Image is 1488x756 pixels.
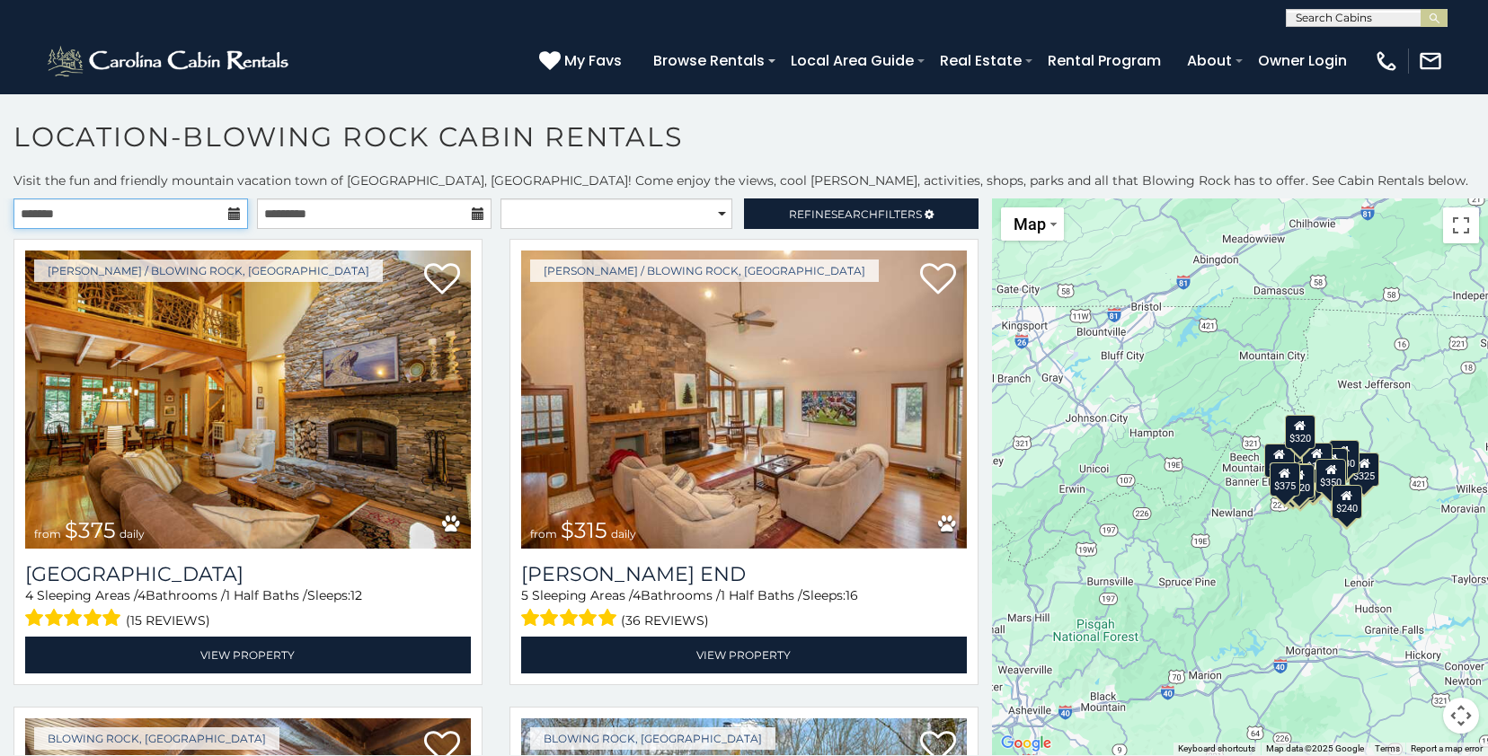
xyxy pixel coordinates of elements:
[1178,743,1255,755] button: Keyboard shortcuts
[611,527,636,541] span: daily
[126,609,210,632] span: (15 reviews)
[1411,743,1483,753] a: Report a map error
[846,587,858,603] span: 16
[1249,45,1356,76] a: Owner Login
[1178,45,1241,76] a: About
[25,562,471,586] h3: Mountain Song Lodge
[1284,464,1315,498] div: $220
[1264,444,1295,478] div: $400
[539,49,626,73] a: My Favs
[1266,743,1364,753] span: Map data ©2025 Google
[25,637,471,673] a: View Property
[1014,215,1046,233] span: Map
[621,609,709,632] span: (36 reviews)
[561,517,607,543] span: $315
[521,586,967,632] div: Sleeping Areas / Bathrooms / Sleeps:
[1374,48,1399,74] img: phone-regular-white.png
[1332,485,1362,519] div: $240
[1001,207,1064,241] button: Change map style
[25,251,471,549] img: Mountain Song Lodge
[521,587,528,603] span: 5
[1329,440,1360,474] div: $930
[1039,45,1170,76] a: Rental Program
[1375,743,1400,753] a: Terms (opens in new tab)
[931,45,1031,76] a: Real Estate
[521,562,967,586] h3: Moss End
[789,207,922,221] span: Refine Filters
[1285,415,1315,449] div: $320
[25,586,471,632] div: Sleeping Areas / Bathrooms / Sleeps:
[120,527,145,541] span: daily
[424,261,460,299] a: Add to favorites
[25,562,471,586] a: [GEOGRAPHIC_DATA]
[721,587,802,603] span: 1 Half Baths /
[65,517,116,543] span: $375
[45,43,294,79] img: White-1-2.png
[521,637,967,673] a: View Property
[633,587,641,603] span: 4
[137,587,146,603] span: 4
[521,251,967,549] a: Moss End from $315 daily
[1349,453,1379,487] div: $325
[34,259,383,282] a: [PERSON_NAME] / Blowing Rock, [GEOGRAPHIC_DATA]
[644,45,774,76] a: Browse Rentals
[521,562,967,586] a: [PERSON_NAME] End
[25,251,471,549] a: Mountain Song Lodge from $375 daily
[34,727,279,750] a: Blowing Rock, [GEOGRAPHIC_DATA]
[530,527,557,541] span: from
[530,259,879,282] a: [PERSON_NAME] / Blowing Rock, [GEOGRAPHIC_DATA]
[25,587,33,603] span: 4
[744,198,979,229] a: RefineSearchFilters
[1315,459,1346,493] div: $350
[1317,448,1348,482] div: $226
[831,207,878,221] span: Search
[530,727,775,750] a: Blowing Rock, [GEOGRAPHIC_DATA]
[920,261,956,299] a: Add to favorites
[34,527,61,541] span: from
[564,49,622,72] span: My Favs
[1270,462,1300,497] div: $375
[1418,48,1443,74] img: mail-regular-white.png
[521,251,967,549] img: Moss End
[1302,443,1333,477] div: $150
[350,587,362,603] span: 12
[996,732,1056,755] img: Google
[226,587,307,603] span: 1 Half Baths /
[996,732,1056,755] a: Open this area in Google Maps (opens a new window)
[1443,698,1479,734] button: Map camera controls
[782,45,923,76] a: Local Area Guide
[1443,207,1479,243] button: Toggle fullscreen view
